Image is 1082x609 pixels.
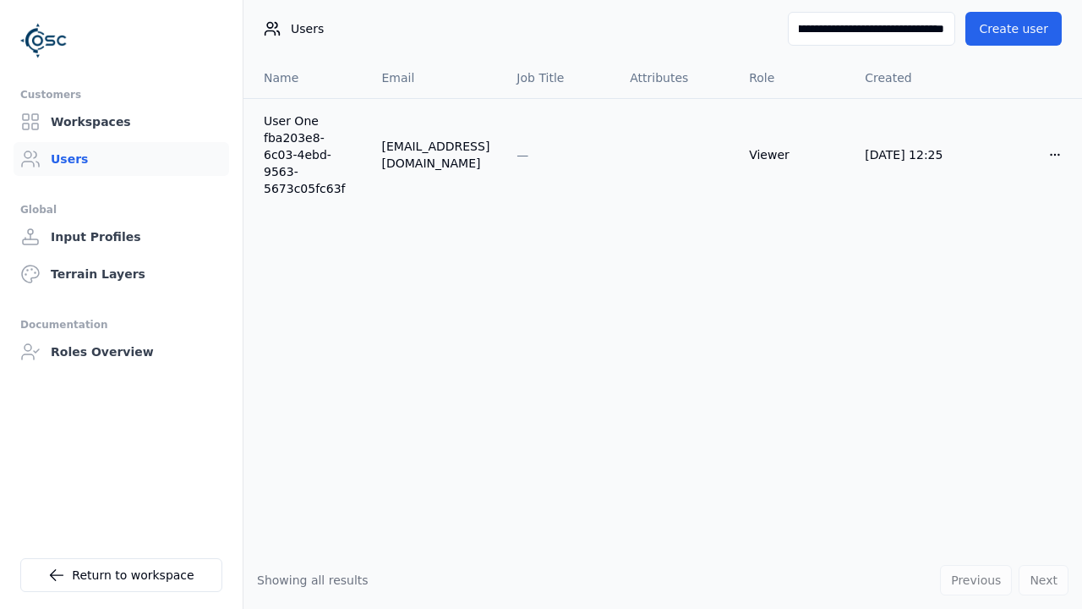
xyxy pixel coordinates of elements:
div: Customers [20,85,222,105]
div: Viewer [749,146,838,163]
div: Global [20,200,222,220]
a: Input Profiles [14,220,229,254]
th: Email [369,58,504,98]
th: Name [243,58,369,98]
a: Users [14,142,229,176]
a: Workspaces [14,105,229,139]
a: User One fba203e8-6c03-4ebd-9563-5673c05fc63f [264,112,355,197]
a: Return to workspace [20,558,222,592]
a: Terrain Layers [14,257,229,291]
th: Attributes [616,58,735,98]
div: [EMAIL_ADDRESS][DOMAIN_NAME] [382,138,490,172]
span: — [516,148,528,162]
button: Create user [965,12,1062,46]
div: Documentation [20,315,222,335]
th: Created [851,58,969,98]
img: Logo [20,17,68,64]
div: [DATE] 12:25 [865,146,955,163]
span: Users [291,20,324,37]
th: Job Title [503,58,616,98]
a: Roles Overview [14,335,229,369]
span: Showing all results [257,573,369,587]
th: Role [735,58,851,98]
